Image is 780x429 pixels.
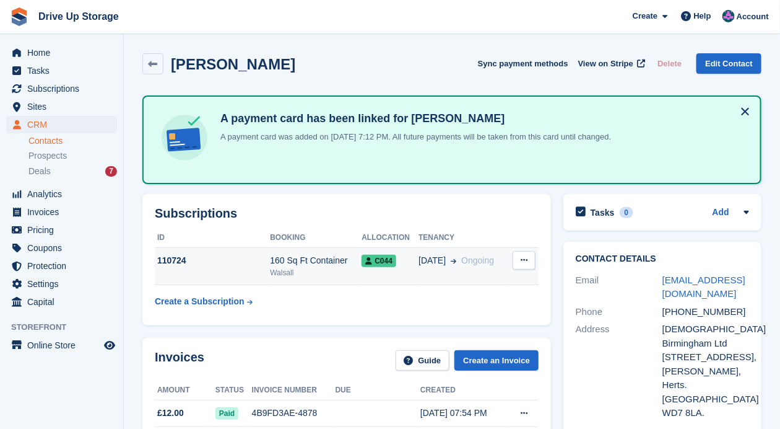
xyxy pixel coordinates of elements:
span: Pricing [27,221,102,239]
span: Capital [27,293,102,311]
span: Account [737,11,769,23]
span: Prospects [28,150,67,162]
h2: Contact Details [576,254,749,264]
a: Drive Up Storage [33,6,124,27]
th: ID [155,228,270,248]
a: Create a Subscription [155,290,253,313]
span: Help [694,10,711,22]
span: Coupons [27,239,102,257]
span: C044 [362,255,396,267]
a: menu [6,185,117,203]
div: Address [576,322,662,420]
div: Phone [576,305,662,319]
span: View on Stripe [578,58,633,70]
div: [PERSON_NAME], Herts. [662,365,749,392]
a: Contacts [28,135,117,147]
span: CRM [27,116,102,133]
th: Invoice number [252,381,336,400]
div: [STREET_ADDRESS], [662,350,749,365]
div: Walsall [270,267,362,278]
button: Sync payment methods [478,53,568,74]
img: Andy [722,10,735,22]
a: menu [6,257,117,275]
a: menu [6,239,117,257]
div: Create a Subscription [155,295,245,308]
span: Analytics [27,185,102,203]
a: menu [6,337,117,354]
th: Booking [270,228,362,248]
img: stora-icon-8386f47178a22dfd0bd8f6a31ec36ba5ce8667c1dd55bd0f319d3a0aa187defe.svg [10,7,28,26]
a: menu [6,116,117,133]
a: Create an Invoice [454,350,539,371]
a: menu [6,293,117,311]
a: Add [713,206,729,220]
div: [GEOGRAPHIC_DATA] [662,392,749,407]
a: Prospects [28,149,117,162]
span: Sites [27,98,102,115]
div: [DEMOGRAPHIC_DATA] Birmingham Ltd [662,322,749,350]
span: Online Store [27,337,102,354]
button: Delete [652,53,687,74]
span: Invoices [27,203,102,221]
div: [DATE] 07:54 PM [420,407,505,420]
div: WD7 8LA. [662,406,749,420]
th: Due [336,381,420,400]
a: menu [6,203,117,221]
span: Settings [27,275,102,293]
a: Guide [396,350,450,371]
th: Amount [155,381,215,400]
span: Tasks [27,62,102,79]
div: 4B9FD3AE-4878 [252,407,336,420]
span: Deals [28,166,51,177]
a: menu [6,44,117,61]
div: [PHONE_NUMBER] [662,305,749,319]
a: View on Stripe [573,53,648,74]
th: Created [420,381,505,400]
p: A payment card was added on [DATE] 7:12 PM. All future payments will be taken from this card unti... [215,131,611,143]
a: menu [6,275,117,293]
span: Ongoing [461,255,494,265]
div: 160 Sq Ft Container [270,254,362,267]
div: Email [576,273,662,301]
span: Protection [27,257,102,275]
h2: Invoices [155,350,204,371]
span: £12.00 [157,407,184,420]
div: 0 [620,207,634,218]
span: [DATE] [418,254,446,267]
a: menu [6,62,117,79]
a: menu [6,221,117,239]
a: menu [6,98,117,115]
span: Create [633,10,657,22]
th: Status [215,381,252,400]
a: Deals 7 [28,165,117,178]
th: Allocation [362,228,418,248]
a: Preview store [102,338,117,353]
img: card-linked-ebf98d0992dc2aeb22e95c0e3c79077019eb2392cfd83c6a337811c24bc77127.svg [158,112,210,164]
h2: Subscriptions [155,206,539,221]
span: Home [27,44,102,61]
span: Storefront [11,321,123,334]
a: [EMAIL_ADDRESS][DOMAIN_NAME] [662,275,745,299]
span: Paid [215,407,238,420]
h4: A payment card has been linked for [PERSON_NAME] [215,112,611,126]
a: menu [6,80,117,97]
div: 110724 [155,254,270,267]
h2: [PERSON_NAME] [171,56,295,73]
th: Tenancy [418,228,508,248]
a: Edit Contact [696,53,761,74]
div: 7 [105,166,117,177]
span: Subscriptions [27,80,102,97]
h2: Tasks [591,207,615,218]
